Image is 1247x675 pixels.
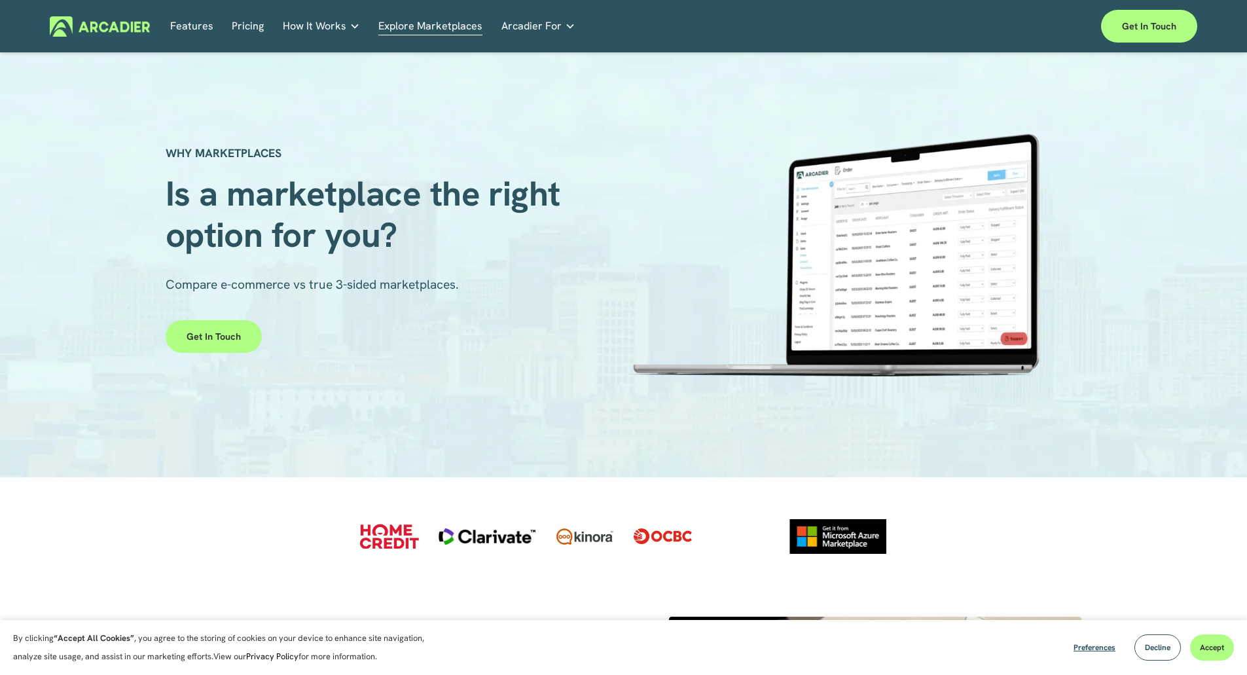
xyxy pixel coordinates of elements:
[166,145,281,160] strong: WHY MARKETPLACES
[283,16,360,37] a: folder dropdown
[378,16,482,37] a: Explore Marketplaces
[232,16,264,37] a: Pricing
[501,16,575,37] a: folder dropdown
[13,629,439,666] p: By clicking , you agree to the storing of cookies on your device to enhance site navigation, anal...
[1101,10,1197,43] a: Get in touch
[246,651,298,662] a: Privacy Policy
[170,16,213,37] a: Features
[1190,634,1234,661] button: Accept
[283,17,346,35] span: How It Works
[50,16,150,37] img: Arcadier
[166,320,262,353] a: Get in touch
[501,17,562,35] span: Arcadier For
[1134,634,1181,661] button: Decline
[166,171,569,257] span: Is a marketplace the right option for you?
[1200,642,1224,653] span: Accept
[166,276,459,293] span: Compare e-commerce vs true 3-sided marketplaces.
[1064,634,1125,661] button: Preferences
[54,632,134,644] strong: “Accept All Cookies”
[1145,642,1170,653] span: Decline
[1074,642,1115,653] span: Preferences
